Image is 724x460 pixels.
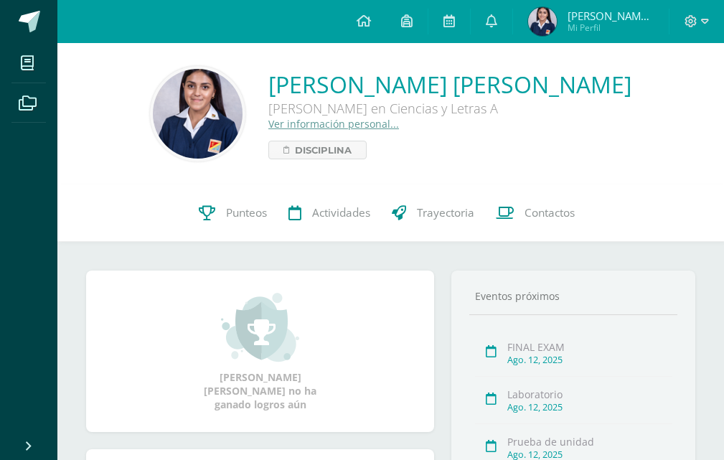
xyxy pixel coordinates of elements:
[525,205,575,220] span: Contactos
[507,401,672,413] div: Ago. 12, 2025
[507,340,672,354] div: FINAL EXAM
[268,117,399,131] a: Ver información personal...
[507,388,672,401] div: Laboratorio
[312,205,370,220] span: Actividades
[528,7,557,36] img: 0dab919dd0b3f34b7b413a62105f2364.png
[153,69,243,159] img: 0d7cc5829f276df19b16df343fbefcb1.png
[188,184,278,242] a: Punteos
[568,9,654,23] span: [PERSON_NAME] [PERSON_NAME]
[469,289,677,303] div: Eventos próximos
[295,141,352,159] span: Disciplina
[507,354,672,366] div: Ago. 12, 2025
[568,22,654,34] span: Mi Perfil
[226,205,267,220] span: Punteos
[507,435,672,449] div: Prueba de unidad
[417,205,474,220] span: Trayectoria
[268,141,367,159] a: Disciplina
[221,291,299,363] img: achievement_small.png
[485,184,586,242] a: Contactos
[278,184,381,242] a: Actividades
[268,100,631,117] div: [PERSON_NAME] en Ciencias y Letras A
[268,69,631,100] a: [PERSON_NAME] [PERSON_NAME]
[189,291,332,411] div: [PERSON_NAME] [PERSON_NAME] no ha ganado logros aún
[381,184,485,242] a: Trayectoria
